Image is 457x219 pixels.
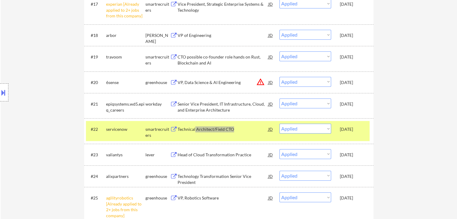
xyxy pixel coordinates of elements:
div: lever [145,152,170,158]
div: smartrecruiters [145,126,170,138]
div: [DATE] [340,152,366,158]
div: smartrecruiters [145,54,170,66]
div: servicenow [106,126,145,132]
div: Vice President, Strategic Enterprise Systems & Technology [178,1,268,13]
div: epiqsystems.wd5.epiq_careers [106,101,145,113]
div: #18 [91,32,101,38]
div: smartrecruiters [145,1,170,13]
div: JD [268,171,274,181]
div: agilityrobotics [Already applied to 2+ jobs from this company] [106,195,145,218]
div: #23 [91,152,101,158]
div: Head of Cloud Transformation Practice [178,152,268,158]
div: JD [268,192,274,203]
button: warning_amber [256,78,265,86]
div: [PERSON_NAME] [145,32,170,44]
div: VP of Engineering [178,32,268,38]
div: VP, Data Science & AI Engineering [178,79,268,85]
div: 6sense [106,79,145,85]
div: greenhouse [145,79,170,85]
div: workday [145,101,170,107]
div: JD [268,30,274,40]
div: CTO possible co-founder role hands on Rust, Blockchain and AI [178,54,268,66]
div: [DATE] [340,1,366,7]
div: greenhouse [145,173,170,179]
div: #24 [91,173,101,179]
div: [DATE] [340,173,366,179]
div: Technical Architect/Field CTO [178,126,268,132]
div: [DATE] [340,79,366,85]
div: arbor [106,32,145,38]
div: [DATE] [340,126,366,132]
div: alixpartners [106,173,145,179]
div: Technology Transformation Senior Vice President [178,173,268,185]
div: #17 [91,1,101,7]
div: [DATE] [340,32,366,38]
div: VP, Robotics Software [178,195,268,201]
div: travoom [106,54,145,60]
div: greenhouse [145,195,170,201]
div: #25 [91,195,101,201]
div: JD [268,124,274,134]
div: JD [268,98,274,109]
div: JD [268,51,274,62]
div: [DATE] [340,54,366,60]
div: experian [Already applied to 2+ jobs from this company] [106,1,145,19]
div: [DATE] [340,195,366,201]
div: [DATE] [340,101,366,107]
div: valiantys [106,152,145,158]
div: JD [268,149,274,160]
div: JD [268,77,274,88]
div: Senior Vice President, IT Infrastructure, Cloud, and Enterprise Architecture [178,101,268,113]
